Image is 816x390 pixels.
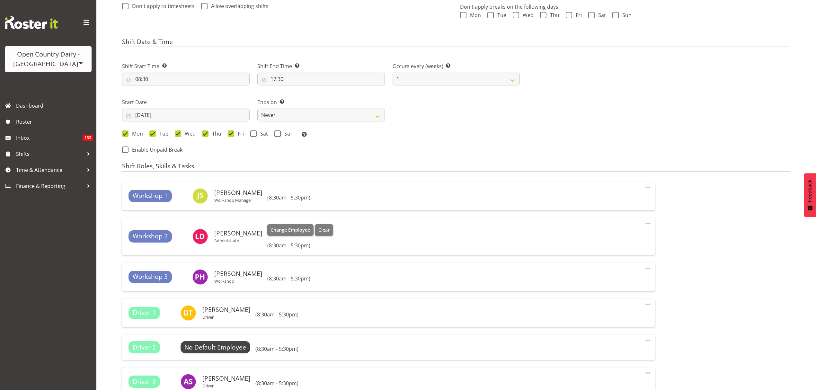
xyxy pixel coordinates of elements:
button: Clear [315,224,333,236]
span: 153 [83,135,93,141]
span: Workshop 1 [133,191,168,200]
p: Workshop [214,279,262,284]
span: Fri [572,12,582,18]
span: Workshop 3 [133,272,168,281]
input: Click to select... [122,73,250,85]
h4: Shift Date & Time [122,38,790,47]
span: Sun [619,12,632,18]
span: Dashboard [16,101,93,111]
p: Administrator [214,238,262,243]
h6: (8:30am - 5:30pm) [267,275,310,282]
label: Occurs every (weeks) [393,62,520,70]
img: dean-tither7411.jpg [181,305,196,321]
p: Driver [202,315,250,320]
span: Driver 3 [133,377,156,386]
span: Sun [281,130,294,137]
span: Change Employee [271,226,310,234]
h6: [PERSON_NAME] [202,375,250,382]
img: Rosterit website logo [5,16,58,29]
span: Allow overlapping shifts [208,3,269,9]
div: Open Country Dairy - [GEOGRAPHIC_DATA] [11,49,85,69]
h6: (8:30am - 5:30pm) [255,380,298,386]
span: Driver 2 [133,343,156,352]
img: john-sutherland7433.jpg [192,188,208,204]
input: Click to select... [257,73,385,85]
span: Clear [318,226,330,234]
h6: [PERSON_NAME] [214,189,262,196]
span: Inbox [16,133,83,143]
span: Fri [234,130,244,137]
span: Tue [494,12,506,18]
p: Workshop Manager [214,198,262,203]
button: Change Employee [267,224,314,236]
img: anthony-shaw10225.jpg [181,374,196,389]
span: Don't apply to timesheets [129,3,195,9]
label: Shift Start Time [122,62,250,70]
span: Feedback [807,180,813,202]
span: Finance & Reporting [16,181,84,191]
span: Thu [546,12,559,18]
span: Workshop 2 [133,232,168,241]
span: No Default Employee [184,343,246,351]
p: Driver [202,383,250,388]
h6: [PERSON_NAME] [214,270,262,277]
span: Enable Unpaid Break [129,146,182,153]
label: Shift End Time [257,62,385,70]
span: Tue [156,130,168,137]
span: Mon [129,130,143,137]
span: Wed [519,12,534,18]
img: lorraine-dobbie7442.jpg [192,229,208,244]
span: Sat [595,12,606,18]
span: Shifts [16,149,84,159]
h6: (8:30am - 5:30pm) [255,311,298,318]
span: Thu [208,130,221,137]
button: Feedback - Show survey [804,173,816,217]
label: Start Date [122,98,250,106]
h6: (8:30am - 5:30pm) [267,194,310,201]
h6: (8:30am - 5:30pm) [255,346,298,352]
span: Sat [257,130,268,137]
input: Click to select... [122,109,250,121]
span: Wed [181,130,196,137]
img: paul-hamilton7465.jpg [192,269,208,285]
h6: (8:30am - 5:30pm) [267,242,333,249]
h6: [PERSON_NAME] [202,306,250,313]
h6: [PERSON_NAME] [214,230,262,237]
label: Ends on [257,98,385,106]
span: Roster [16,117,93,127]
span: Time & Attendance [16,165,84,175]
p: Don't apply breaks on the following days: [460,3,790,11]
span: Mon [466,12,481,18]
h4: Shift Roles, Skills & Tasks [122,163,790,172]
span: Driver 1 [133,308,156,317]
